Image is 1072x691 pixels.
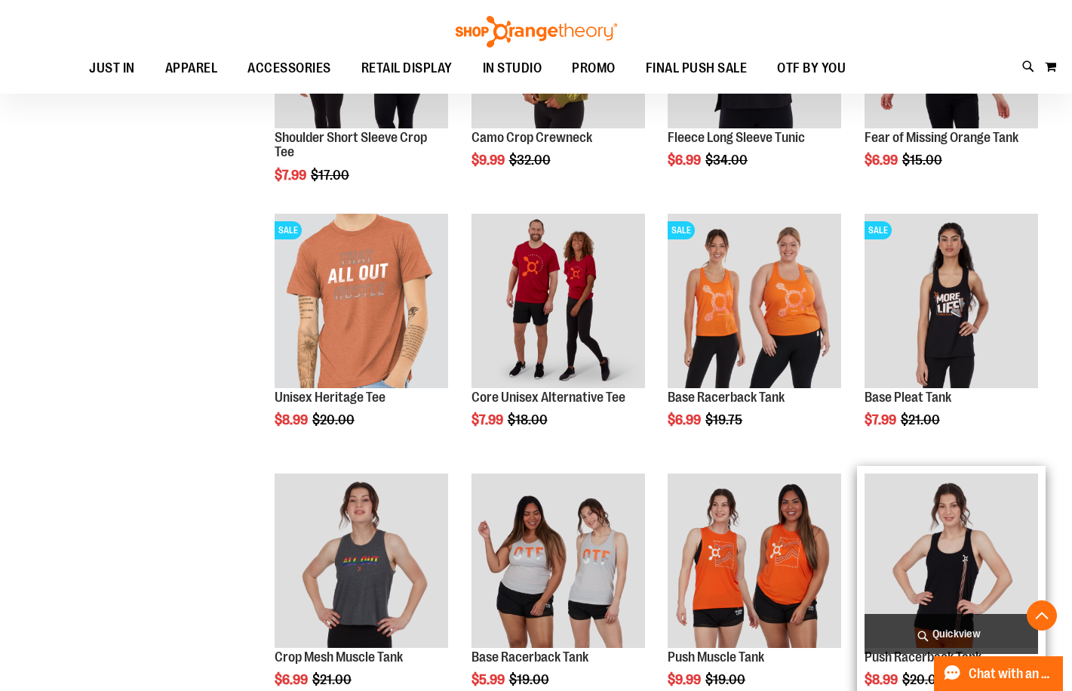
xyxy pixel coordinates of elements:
[275,214,448,387] img: Product image for Unisex Heritage Tee
[660,206,849,466] div: product
[471,412,505,427] span: $7.99
[471,214,645,390] a: Product image for Core Unisex Alternative Tee
[668,390,785,405] a: Base Racerback Tank
[267,206,456,466] div: product
[668,221,695,239] span: SALE
[275,672,310,687] span: $6.99
[275,168,309,183] span: $7.99
[705,672,748,687] span: $19.00
[471,474,645,649] a: Product image for Base Racerback Tank
[361,51,453,85] span: RETAIL DISPLAY
[572,51,616,85] span: PROMO
[865,614,1038,654] a: Quickview
[646,51,748,85] span: FINAL PUSH SALE
[509,672,551,687] span: $19.00
[464,206,653,466] div: product
[471,390,625,405] a: Core Unisex Alternative Tee
[509,153,553,168] span: $32.00
[471,214,645,387] img: Product image for Core Unisex Alternative Tee
[865,130,1018,145] a: Fear of Missing Orange Tank
[777,51,846,85] span: OTF BY YOU
[865,649,981,665] a: Push Racerback Tank
[934,656,1064,691] button: Chat with an Expert
[471,130,592,145] a: Camo Crop Crewneck
[865,221,892,239] span: SALE
[902,153,945,168] span: $15.00
[312,672,354,687] span: $21.00
[865,214,1038,390] a: Product image for Base Pleat TankSALE
[668,672,703,687] span: $9.99
[668,130,805,145] a: Fleece Long Sleeve Tunic
[668,214,841,387] img: Product image for Base Racerback Tank
[275,412,310,427] span: $8.99
[247,51,331,85] span: ACCESSORIES
[865,474,1038,647] img: Product image for Push Racerback Tank
[668,153,703,168] span: $6.99
[89,51,135,85] span: JUST IN
[865,153,900,168] span: $6.99
[1027,600,1057,631] button: Back To Top
[471,672,507,687] span: $5.99
[471,474,645,647] img: Product image for Base Racerback Tank
[865,412,898,427] span: $7.99
[471,649,588,665] a: Base Racerback Tank
[453,16,619,48] img: Shop Orangetheory
[275,130,427,160] a: Shoulder Short Sleeve Crop Tee
[705,153,750,168] span: $34.00
[668,474,841,649] a: Product image for Push Muscle Tank
[668,649,764,665] a: Push Muscle Tank
[668,412,703,427] span: $6.99
[865,474,1038,649] a: Product image for Push Racerback Tank
[901,412,942,427] span: $21.00
[483,51,542,85] span: IN STUDIO
[275,474,448,649] a: Product image for Crop Mesh Muscle Tank
[165,51,218,85] span: APPAREL
[275,390,385,405] a: Unisex Heritage Tee
[857,206,1046,466] div: product
[471,153,507,168] span: $9.99
[275,649,403,665] a: Crop Mesh Muscle Tank
[705,412,745,427] span: $19.75
[275,474,448,647] img: Product image for Crop Mesh Muscle Tank
[902,672,947,687] span: $20.00
[312,412,357,427] span: $20.00
[865,214,1038,387] img: Product image for Base Pleat Tank
[311,168,352,183] span: $17.00
[508,412,550,427] span: $18.00
[865,390,951,405] a: Base Pleat Tank
[865,672,900,687] span: $8.99
[275,214,448,390] a: Product image for Unisex Heritage TeeSALE
[275,221,302,239] span: SALE
[668,474,841,647] img: Product image for Push Muscle Tank
[969,667,1054,681] span: Chat with an Expert
[668,214,841,390] a: Product image for Base Racerback TankSALE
